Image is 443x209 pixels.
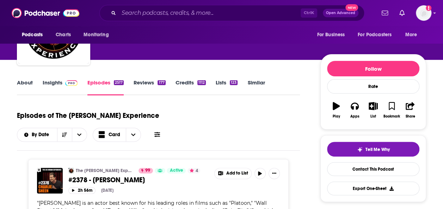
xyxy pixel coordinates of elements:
a: Episodes2517 [87,79,124,95]
span: Open Advanced [326,11,355,15]
img: Podchaser - Follow, Share and Rate Podcasts [12,6,79,20]
button: Sort Direction [57,128,72,141]
a: 99 [139,168,153,173]
button: 4 [187,168,200,173]
span: #2378 - [PERSON_NAME] [68,176,145,184]
div: 1112 [197,80,206,85]
div: Rate [327,79,419,94]
button: Open AdvancedNew [323,9,358,17]
a: InsightsPodchaser Pro [43,79,78,95]
span: Card [109,132,120,137]
button: Show More Button [269,168,280,179]
span: Charts [56,30,71,40]
span: Add to List [226,171,248,176]
a: #2378 - [PERSON_NAME] [68,176,209,184]
div: List [370,114,376,119]
button: Apps [345,97,364,123]
span: 99 [145,167,150,174]
div: 177 [158,80,165,85]
span: Active [170,167,183,174]
button: open menu [17,28,52,42]
button: open menu [353,28,402,42]
span: New [345,4,358,11]
div: Play [333,114,340,119]
div: [DATE] [101,188,113,193]
h1: Episodes of The [PERSON_NAME] Experience [17,111,159,120]
div: 123 [230,80,238,85]
div: Apps [350,114,359,119]
a: The [PERSON_NAME] Experience [76,168,134,173]
img: User Profile [416,5,431,21]
button: Export One-Sheet [327,182,419,195]
a: Reviews177 [134,79,165,95]
span: Ctrl K [301,8,317,18]
a: Charts [51,28,75,42]
a: Lists123 [216,79,238,95]
span: By Date [32,132,51,137]
a: Credits1112 [176,79,206,95]
button: tell me why sparkleTell Me Why [327,142,419,157]
button: Bookmark [382,97,401,123]
div: Share [405,114,415,119]
button: List [364,97,382,123]
h2: Choose List sort [17,128,87,142]
span: For Podcasters [358,30,392,40]
button: Show More Button [215,168,251,179]
img: Podchaser Pro [65,80,78,86]
span: Podcasts [22,30,43,40]
button: 2h 56m [68,187,96,194]
button: Play [327,97,345,123]
span: Monitoring [84,30,109,40]
span: More [405,30,417,40]
button: Show profile menu [416,5,431,21]
img: The Joe Rogan Experience [68,168,74,173]
div: Bookmark [383,114,400,119]
div: Search podcasts, credits, & more... [99,5,364,21]
a: Show notifications dropdown [396,7,407,19]
a: Similar [247,79,265,95]
button: open menu [79,28,118,42]
button: Share [401,97,419,123]
span: Logged in as headlandconsultancy [416,5,431,21]
input: Search podcasts, credits, & more... [119,7,301,19]
a: About [17,79,33,95]
img: tell me why sparkle [357,147,363,152]
button: open menu [17,132,57,137]
span: For Business [317,30,345,40]
button: Choose View [93,128,141,142]
button: open menu [72,128,87,141]
svg: Add a profile image [426,5,431,11]
button: open menu [400,28,426,42]
a: Active [167,168,186,173]
span: Tell Me Why [365,147,390,152]
a: Show notifications dropdown [379,7,391,19]
a: Contact This Podcast [327,162,419,176]
button: open menu [312,28,353,42]
img: #2378 - Charlie Sheen [37,168,63,194]
div: 2517 [114,80,124,85]
button: Follow [327,61,419,76]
